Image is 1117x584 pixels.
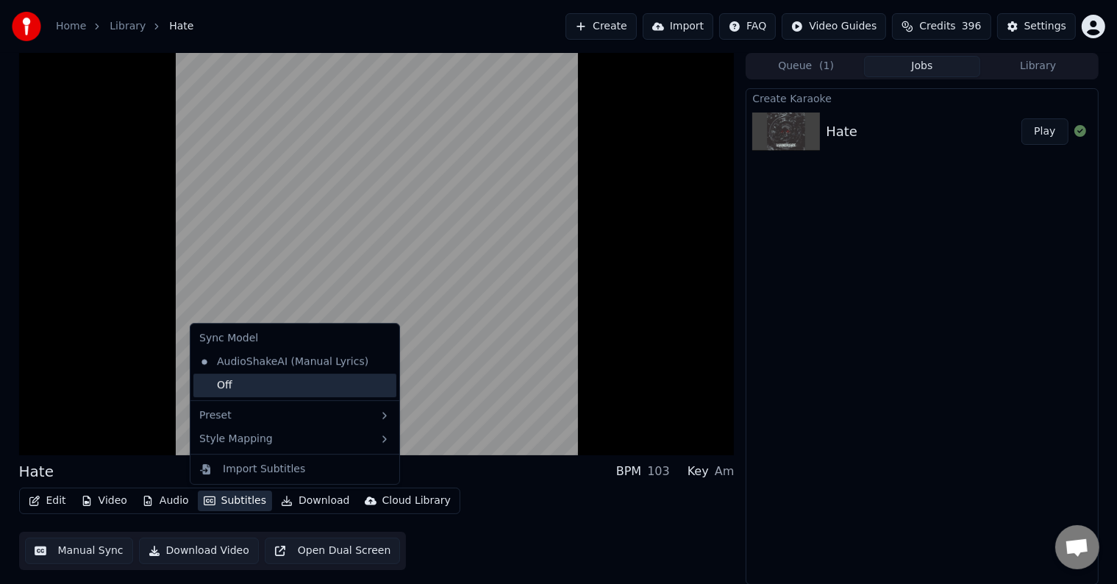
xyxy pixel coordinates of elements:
[265,538,401,564] button: Open Dual Screen
[962,19,982,34] span: 396
[980,56,1096,77] button: Library
[643,13,713,40] button: Import
[647,463,670,480] div: 103
[23,491,72,511] button: Edit
[223,462,305,477] div: Import Subtitles
[19,461,54,482] div: Hate
[719,13,776,40] button: FAQ
[193,404,396,427] div: Preset
[748,56,864,77] button: Queue
[169,19,193,34] span: Hate
[826,121,857,142] div: Hate
[136,491,195,511] button: Audio
[819,59,834,74] span: ( 1 )
[782,13,886,40] button: Video Guides
[1021,118,1068,145] button: Play
[1024,19,1066,34] div: Settings
[56,19,86,34] a: Home
[198,491,272,511] button: Subtitles
[193,427,396,451] div: Style Mapping
[382,494,451,508] div: Cloud Library
[75,491,133,511] button: Video
[110,19,146,34] a: Library
[25,538,133,564] button: Manual Sync
[997,13,1076,40] button: Settings
[892,13,991,40] button: Credits396
[688,463,709,480] div: Key
[919,19,955,34] span: Credits
[1055,525,1099,569] div: Open chat
[12,12,41,41] img: youka
[193,350,374,374] div: AudioShakeAI (Manual Lyrics)
[193,327,396,350] div: Sync Model
[565,13,637,40] button: Create
[746,89,1097,107] div: Create Karaoke
[139,538,259,564] button: Download Video
[193,374,396,397] div: Off
[715,463,735,480] div: Am
[56,19,194,34] nav: breadcrumb
[275,491,356,511] button: Download
[616,463,641,480] div: BPM
[864,56,980,77] button: Jobs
